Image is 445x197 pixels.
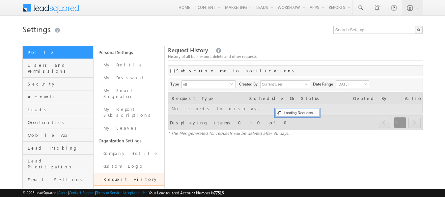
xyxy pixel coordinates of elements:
[170,80,181,87] span: Type
[23,90,93,103] a: Accounts
[22,24,51,34] span: Settings
[23,78,93,90] a: Security
[28,132,92,138] span: Mobile App
[28,107,92,112] span: Leads
[94,122,164,135] a: My Leaves
[28,145,92,151] span: Lead Tracking
[181,80,236,88] div: All
[23,155,93,173] a: Lead Prioritization
[336,81,367,87] span: [DATE]
[336,80,369,88] a: [DATE]
[94,103,164,122] a: My Report Subscriptions
[230,82,236,85] span: select
[182,81,230,88] span: All
[22,190,224,196] span: © 2025 LeadSquared | | | | |
[94,160,164,173] a: Custom Logo
[94,135,164,147] a: Organization Settings
[23,129,93,142] a: Mobile App
[23,142,93,155] a: Lead Tracking
[168,46,208,54] span: Request History
[168,54,423,60] div: History of all bulk export, delete and other requests
[176,68,296,74] label: Subscribe me to notifications
[239,80,260,87] span: Created By
[28,158,92,170] span: Lead Prioritization
[94,59,164,71] a: My Profile
[94,173,164,186] a: Request History
[275,109,320,117] div: Loading Requests...
[28,177,92,183] span: Email Settings
[28,49,92,55] span: Profile
[28,81,92,87] span: Security
[96,190,122,195] a: Terms of Service
[149,190,224,195] span: Your Leadsquared Account Number is
[23,103,93,116] a: Leads
[94,84,164,103] a: My Email Signature
[28,62,92,74] span: Users and Permissions
[260,80,310,88] input: Type to Search
[28,94,92,100] span: Accounts
[123,190,148,195] a: Acceptable Use
[168,130,289,136] span: * The files generated for requests will be deleted after 30 days.
[69,190,95,195] a: Contact Support
[23,46,93,59] a: Profile
[313,80,336,87] span: Date Range
[23,59,93,78] a: Users and Permissions
[23,116,93,129] a: Opportunities
[333,26,423,34] input: Search Settings
[94,71,164,84] a: My Password
[301,81,310,87] a: Show All Items
[28,119,92,125] span: Opportunities
[214,190,224,195] span: 77516
[23,173,93,186] a: Email Settings
[94,46,164,59] a: Personal Settings
[58,190,68,195] a: About
[94,147,164,160] a: Company Profile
